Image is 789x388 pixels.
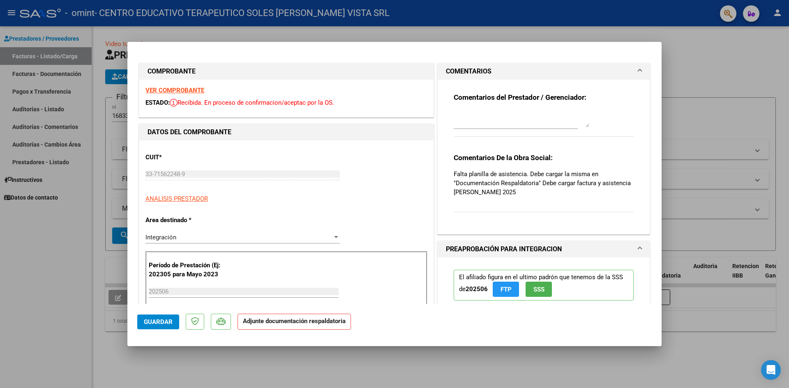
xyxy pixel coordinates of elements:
[145,216,230,225] p: Area destinado *
[148,67,196,75] strong: COMPROBANTE
[170,99,334,106] span: Recibida. En proceso de confirmacion/aceptac por la OS.
[145,153,230,162] p: CUIT
[466,285,488,293] strong: 202506
[446,244,562,254] h1: PREAPROBACIÓN PARA INTEGRACION
[149,261,231,279] p: Período de Prestación (Ej: 202305 para Mayo 2023
[438,63,650,80] mat-expansion-panel-header: COMENTARIOS
[145,195,208,202] span: ANALISIS PRESTADOR
[526,282,552,297] button: SSS
[144,318,173,326] span: Guardar
[243,317,346,325] strong: Adjunte documentación respaldatoria
[145,234,176,241] span: Integración
[137,315,179,329] button: Guardar
[438,241,650,257] mat-expansion-panel-header: PREAPROBACIÓN PARA INTEGRACION
[454,270,634,301] p: El afiliado figura en el ultimo padrón que tenemos de la SSS de
[446,67,491,76] h1: COMENTARIOS
[145,99,170,106] span: ESTADO:
[454,154,553,162] strong: Comentarios De la Obra Social:
[761,360,781,380] div: Open Intercom Messenger
[493,282,519,297] button: FTP
[148,128,231,136] strong: DATOS DEL COMPROBANTE
[454,170,634,197] p: Falta planilla de asistencia. Debe cargar la misma en "Documentación Respaldatoria" Debe cargar f...
[501,286,512,293] span: FTP
[145,87,204,94] a: VER COMPROBANTE
[454,93,586,101] strong: Comentarios del Prestador / Gerenciador:
[438,80,650,234] div: COMENTARIOS
[533,286,544,293] span: SSS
